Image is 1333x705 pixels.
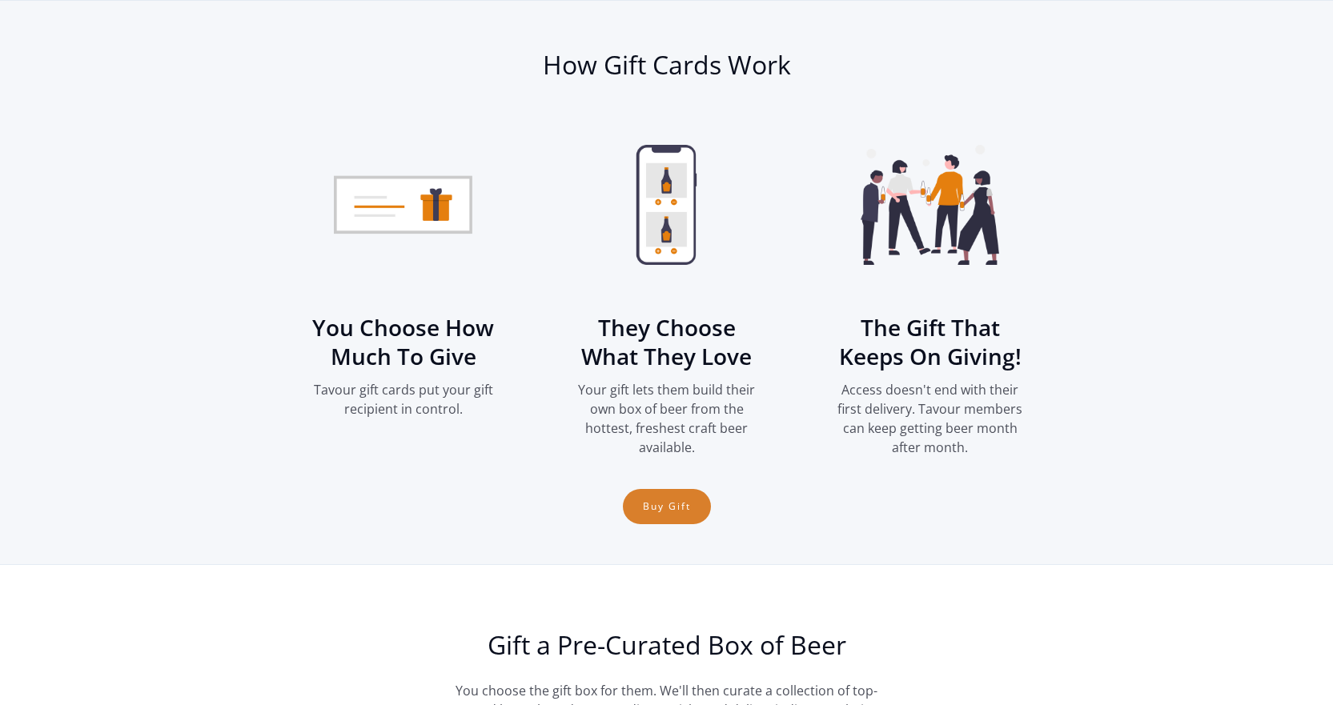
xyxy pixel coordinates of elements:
[837,313,1024,371] h3: The Gift That Keeps On Giving!
[554,121,780,457] div: 2 of 3
[291,121,1043,540] div: carousel
[291,121,516,419] div: 1 of 3
[837,380,1024,457] p: Access doesn't end with their first delivery. Tavour members can keep getting beer month after mo...
[573,313,761,371] h3: They Choose What They Love
[623,489,711,524] a: Buy Gift
[291,49,1043,81] h2: How Gift Cards Work
[291,629,1043,661] h2: Gift a Pre-Curated Box of Beer
[310,380,497,419] p: Tavour gift cards put your gift recipient in control.
[573,380,761,457] p: Your gift lets them build their own box of beer from the hottest, freshest craft beer available.
[310,313,497,371] h3: You Choose How Much To Give
[817,121,1043,457] div: 3 of 3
